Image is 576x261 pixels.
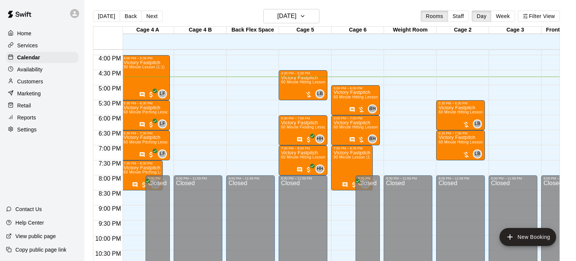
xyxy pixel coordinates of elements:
p: Services [17,42,38,49]
span: 5:30 PM [97,100,123,107]
span: 7:30 PM [97,160,123,167]
a: Settings [6,124,78,135]
span: LB [475,150,480,158]
span: All customers have paid [140,181,148,189]
div: 7:00 PM – 8:00 PM [281,146,325,150]
span: 4:30 PM [97,70,123,77]
p: Retail [17,102,31,109]
span: All customers have paid [305,166,312,173]
span: BH [369,105,376,113]
a: Marketing [6,88,78,99]
div: 6:00 PM – 7:00 PM: Victory Fastpitch [279,115,327,145]
span: 8:00 PM [97,175,123,182]
div: 7:00 PM – 8:30 PM: 90 Minute Lesson (1:1) [331,145,373,190]
span: LB [317,90,323,98]
div: 6:30 PM – 7:30 PM [438,131,483,135]
h6: [DATE] [277,11,296,21]
div: 5:30 PM – 6:30 PM: 60 Minute Pitching Lesson (1:1) [121,100,170,130]
span: All customers have paid [147,121,155,128]
div: 5:30 PM – 6:30 PM [438,101,483,105]
div: 6:00 PM – 7:00 PM: 60 Minute Hitting Lesson (1:1) [331,115,380,145]
span: 7:00 PM [97,145,123,152]
button: Rooms [421,11,448,22]
p: View public page [15,232,56,240]
p: Contact Us [15,205,42,213]
a: Retail [6,100,78,111]
span: HH [316,135,323,143]
div: Hayley Hinley [315,134,324,143]
div: 7:30 PM – 8:30 PM [123,161,160,165]
span: Layla Burczak [318,89,324,98]
span: 90 Minute Lesson (1:1) [123,65,165,69]
button: Back [120,11,142,22]
a: Calendar [6,52,78,63]
div: Cage 5 [279,27,331,34]
div: 8:00 PM – 11:59 PM [358,177,378,180]
div: Cage 6 [331,27,384,34]
span: LF [160,120,165,128]
span: 60 Minute Fielding Lesson (1:1) [281,125,337,129]
span: 60 Minute Hitting Lesson (1:1) [333,95,387,99]
div: 4:00 PM – 5:30 PM: 90 Minute Lesson (1:1) [121,55,170,100]
a: Services [6,40,78,51]
span: All customers have paid [147,151,155,158]
button: Staff [448,11,469,22]
span: HH [316,165,323,173]
div: 8:00 PM – 11:59 PM [148,177,168,180]
div: Cage 4 B [174,27,226,34]
a: Customers [6,76,78,87]
div: Layla Burczak [473,119,482,128]
svg: Has notes [132,182,138,188]
span: All customers have paid [147,91,155,98]
div: Briana Harbison [368,104,377,113]
span: Lacey Forster [161,89,167,98]
span: 9:00 PM [97,205,123,212]
span: 60 Minute Hitting Lesson (1:1) [333,125,387,129]
div: Layla Burczak [315,89,324,98]
div: 6:30 PM – 7:30 PM [123,131,168,135]
div: Hayley Hinley [315,164,324,173]
span: 60 Minute Pitching Lesson (1:1) [123,140,180,144]
div: 7:00 PM – 8:00 PM: Victory Fastpitch [279,145,327,175]
div: Lacey Forster [158,89,167,98]
div: 8:00 PM – 11:59 PM [438,177,483,180]
span: Hayley Hinley [318,164,324,173]
span: Briana Harbison [371,104,377,113]
p: Calendar [17,54,40,61]
div: Home [6,28,78,39]
a: Availability [6,64,78,75]
div: 4:30 PM – 5:30 PM: 60 Minute Hitting Lesson (1:1) [279,70,327,100]
div: Briana Harbison [368,134,377,143]
svg: Has notes [297,167,303,173]
span: 9:30 PM [97,220,123,227]
div: 6:00 PM – 7:00 PM [333,116,378,120]
div: 8:00 PM – 11:59 PM [491,177,535,180]
button: [DATE] [263,9,319,23]
button: Next [141,11,162,22]
div: 4:30 PM – 5:30 PM [281,71,325,75]
div: 8:00 PM – 11:59 PM [176,177,220,180]
div: 6:30 PM – 7:30 PM: 60 Minute Hitting Lesson (1:1) [436,130,485,160]
span: 60 Minute Hitting Lesson (1:1) [438,140,492,144]
a: Reports [6,112,78,123]
div: Back Flex Space [226,27,279,34]
p: Reports [17,114,36,121]
div: Lacey Forster [158,149,167,158]
span: 10:00 PM [93,235,123,242]
div: 7:30 PM – 8:30 PM: 60 Minute Pitching Lesson (1:1) [121,160,163,190]
svg: Has notes [349,137,355,143]
span: 10:30 PM [93,250,123,257]
span: Lacey Forster [161,149,167,158]
div: 8:00 PM – 11:59 PM [386,177,430,180]
span: LB [475,120,480,128]
button: Filter View [518,11,560,22]
button: add [499,228,556,246]
svg: Has notes [139,152,145,158]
